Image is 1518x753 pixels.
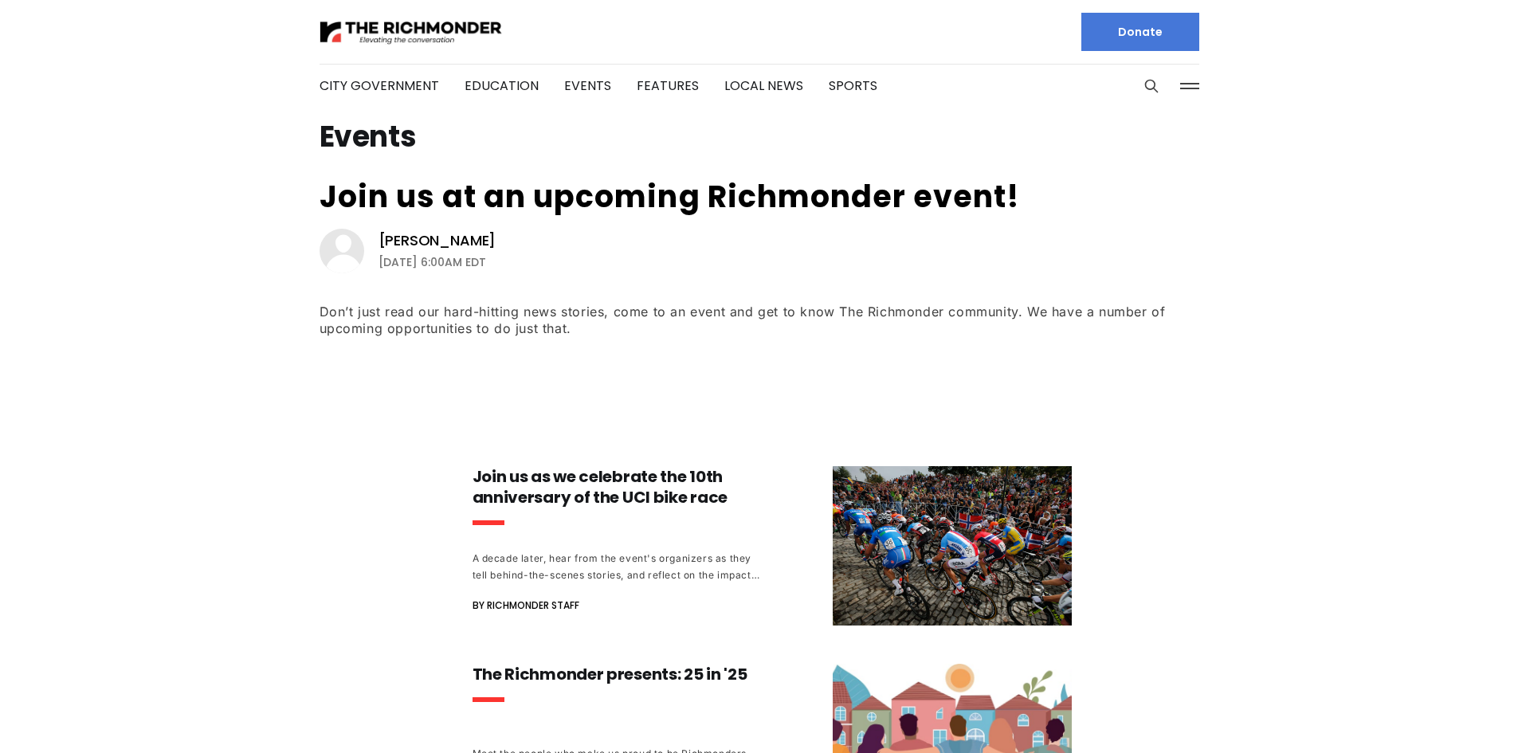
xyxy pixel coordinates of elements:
[379,253,486,272] time: [DATE] 6:00AM EDT
[829,76,877,95] a: Sports
[465,76,539,95] a: Education
[564,76,611,95] a: Events
[379,231,496,250] a: [PERSON_NAME]
[473,664,769,684] h3: The Richmonder presents: 25 in '25
[1383,675,1518,753] iframe: portal-trigger
[473,550,769,583] div: A decade later, hear from the event's organizers as they tell behind-the-scenes stories, and refl...
[320,76,439,95] a: City Government
[473,466,769,508] h3: Join us as we celebrate the 10th anniversary of the UCI bike race
[833,466,1072,626] img: Join us as we celebrate the 10th anniversary of the UCI bike race
[473,596,579,615] span: By Richmonder Staff
[1081,13,1199,51] a: Donate
[320,124,1199,150] h1: Events
[724,76,803,95] a: Local News
[473,466,1072,626] a: Join us as we celebrate the 10th anniversary of the UCI bike race A decade later, hear from the e...
[320,175,1021,218] a: Join us at an upcoming Richmonder event!
[320,304,1199,337] div: Don’t just read our hard-hitting news stories, come to an event and get to know The Richmonder co...
[320,18,503,46] img: The Richmonder
[637,76,699,95] a: Features
[1139,74,1163,98] button: Search this site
